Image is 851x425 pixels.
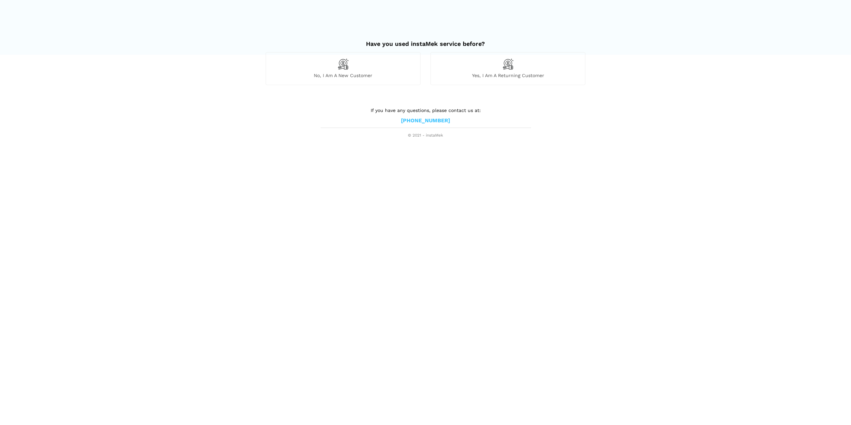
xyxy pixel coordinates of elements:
[401,117,450,124] a: [PHONE_NUMBER]
[321,107,530,114] p: If you have any questions, please contact us at:
[266,34,585,48] h2: Have you used instaMek service before?
[266,72,420,78] span: No, I am a new customer
[431,72,585,78] span: Yes, I am a returning customer
[321,133,530,138] span: © 2021 - instaMek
